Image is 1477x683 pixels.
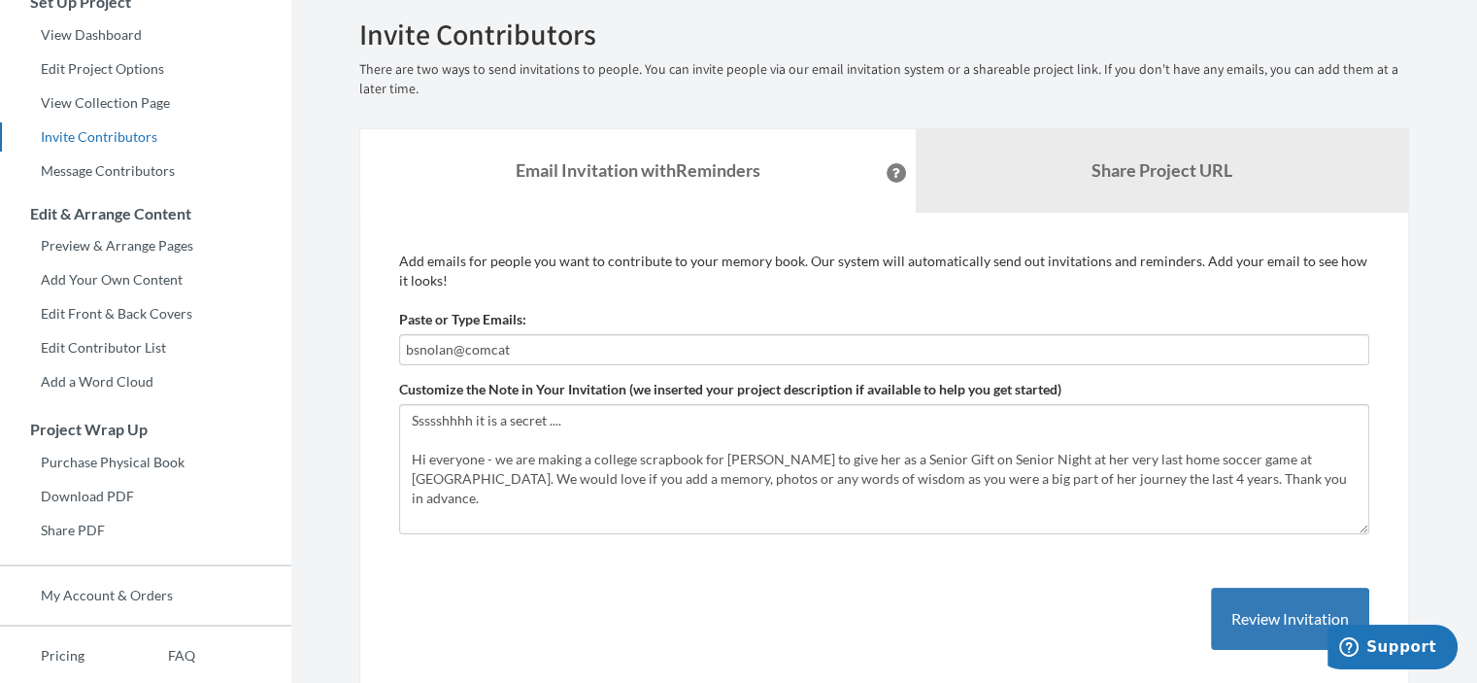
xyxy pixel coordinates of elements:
[1,421,291,438] h3: Project Wrap Up
[406,339,1362,360] input: Add contributor email(s) here...
[1211,588,1369,651] button: Review Invitation
[1,205,291,222] h3: Edit & Arrange Content
[1327,625,1458,673] iframe: Opens a widget where you can chat to one of our agents
[516,159,760,181] strong: Email Invitation with Reminders
[127,641,195,670] a: FAQ
[399,404,1369,534] textarea: Ssssshhhh it is a secret .... Hi everyone - we are making a college scrapbook for [PERSON_NAME] t...
[399,380,1061,399] label: Customize the Note in Your Invitation (we inserted your project description if available to help ...
[359,18,1409,51] h2: Invite Contributors
[1091,159,1232,181] b: Share Project URL
[399,252,1369,290] p: Add emails for people you want to contribute to your memory book. Our system will automatically s...
[399,310,526,329] label: Paste or Type Emails:
[359,60,1409,99] p: There are two ways to send invitations to people. You can invite people via our email invitation ...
